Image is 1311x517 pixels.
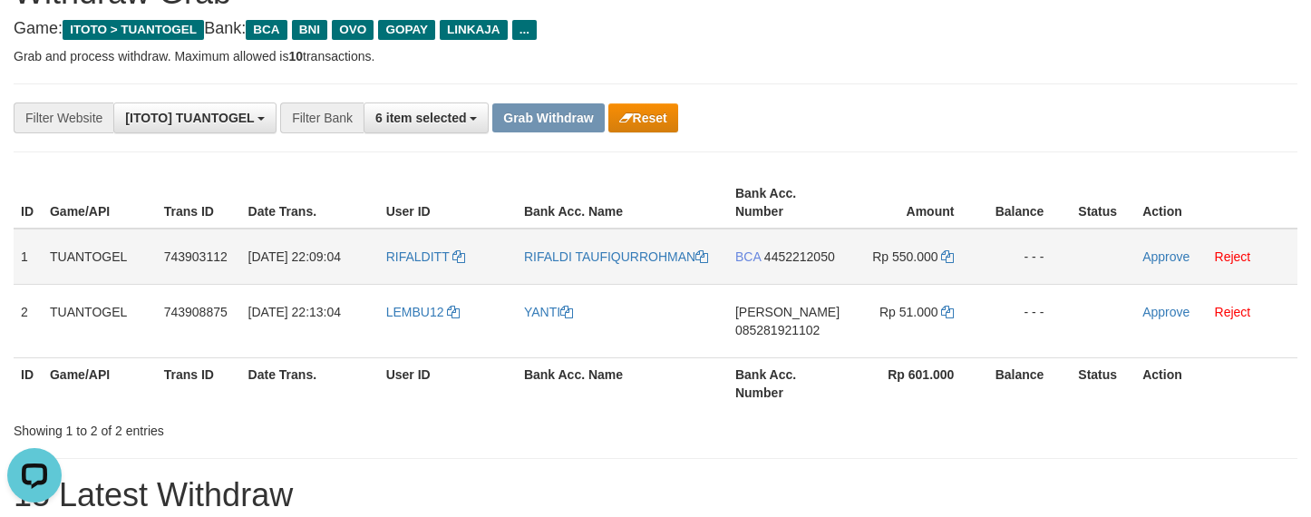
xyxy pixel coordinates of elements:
[524,305,573,319] a: YANTI
[280,102,364,133] div: Filter Bank
[847,357,981,409] th: Rp 601.000
[1215,249,1251,264] a: Reject
[941,249,954,264] a: Copy 550000 to clipboard
[941,305,954,319] a: Copy 51000 to clipboard
[248,305,341,319] span: [DATE] 22:13:04
[157,177,241,229] th: Trans ID
[43,357,157,409] th: Game/API
[379,177,517,229] th: User ID
[125,111,254,125] span: [ITOTO] TUANTOGEL
[386,305,461,319] a: LEMBU12
[1142,305,1190,319] a: Approve
[241,177,379,229] th: Date Trans.
[43,284,157,357] td: TUANTOGEL
[386,249,450,264] span: RIFALDITT
[517,177,728,229] th: Bank Acc. Name
[63,20,204,40] span: ITOTO > TUANTOGEL
[981,357,1071,409] th: Balance
[847,177,981,229] th: Amount
[608,103,678,132] button: Reset
[14,47,1297,65] p: Grab and process withdraw. Maximum allowed is transactions.
[157,357,241,409] th: Trans ID
[764,249,835,264] span: Copy 4452212050 to clipboard
[386,249,466,264] a: RIFALDITT
[14,415,533,440] div: Showing 1 to 2 of 2 entries
[246,20,286,40] span: BCA
[14,229,43,285] td: 1
[248,249,341,264] span: [DATE] 22:09:04
[288,49,303,63] strong: 10
[14,177,43,229] th: ID
[981,284,1071,357] td: - - -
[735,323,820,337] span: Copy 085281921102 to clipboard
[735,305,840,319] span: [PERSON_NAME]
[524,249,708,264] a: RIFALDI TAUFIQURROHMAN
[1071,177,1135,229] th: Status
[14,477,1297,513] h1: 15 Latest Withdraw
[981,229,1071,285] td: - - -
[981,177,1071,229] th: Balance
[440,20,508,40] span: LINKAJA
[14,20,1297,38] h4: Game: Bank:
[512,20,537,40] span: ...
[1215,305,1251,319] a: Reject
[241,357,379,409] th: Date Trans.
[728,177,847,229] th: Bank Acc. Number
[14,357,43,409] th: ID
[375,111,466,125] span: 6 item selected
[14,284,43,357] td: 2
[364,102,489,133] button: 6 item selected
[386,305,444,319] span: LEMBU12
[872,249,937,264] span: Rp 550.000
[43,229,157,285] td: TUANTOGEL
[43,177,157,229] th: Game/API
[1135,357,1297,409] th: Action
[378,20,435,40] span: GOPAY
[7,7,62,62] button: Open LiveChat chat widget
[735,249,761,264] span: BCA
[164,305,228,319] span: 743908875
[879,305,938,319] span: Rp 51.000
[332,20,374,40] span: OVO
[1142,249,1190,264] a: Approve
[1071,357,1135,409] th: Status
[164,249,228,264] span: 743903112
[492,103,604,132] button: Grab Withdraw
[517,357,728,409] th: Bank Acc. Name
[379,357,517,409] th: User ID
[113,102,277,133] button: [ITOTO] TUANTOGEL
[728,357,847,409] th: Bank Acc. Number
[14,102,113,133] div: Filter Website
[1135,177,1297,229] th: Action
[292,20,327,40] span: BNI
